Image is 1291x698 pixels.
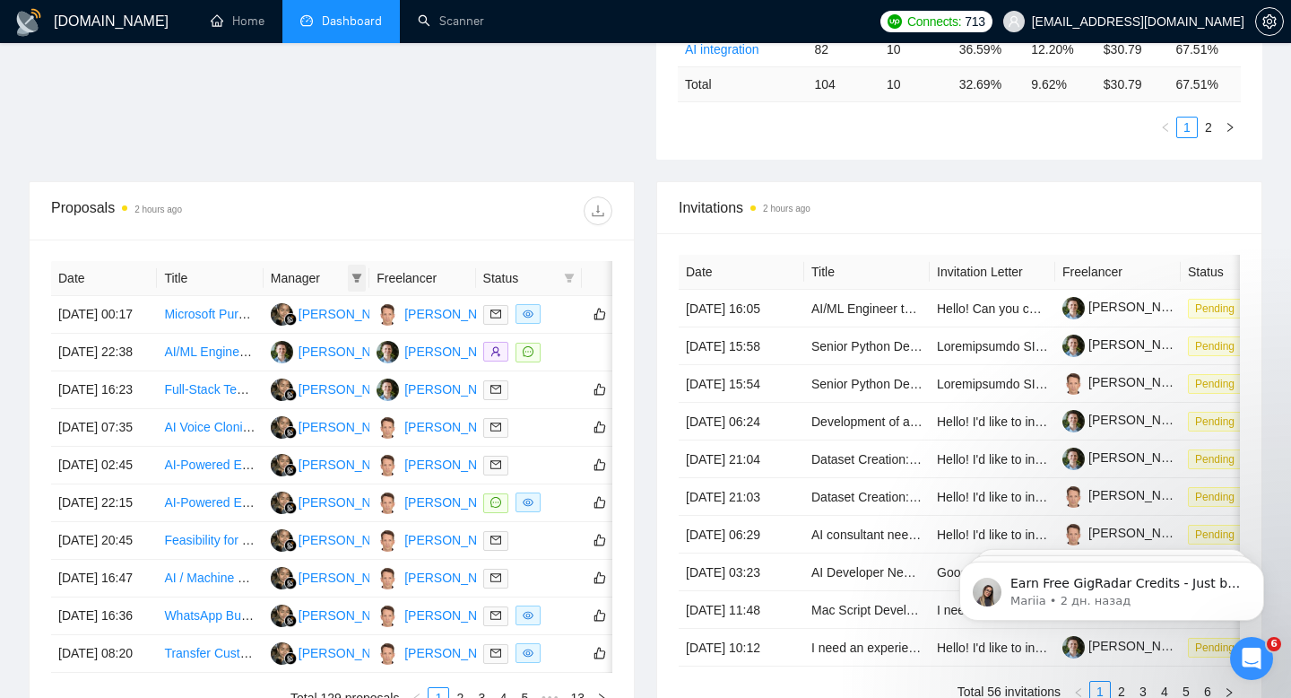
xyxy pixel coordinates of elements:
[1062,375,1191,389] a: [PERSON_NAME]
[369,261,475,296] th: Freelancer
[157,296,263,334] td: Microsoft Purview/Compliance Automation Developer Needed
[589,303,611,325] button: like
[594,495,606,510] span: like
[284,388,297,401] img: gigradar-bm.png
[157,484,263,522] td: AI-Powered ERP Assistant: Natural Language to Database Queries & API Commands
[1096,66,1169,101] td: $ 30.79
[1062,335,1085,357] img: c1VrutQuZlatUe1eE_O8Ts6ITK7KY5JFGGloUJXTXI0h5JOaMUv_ZEf5D3nCUu9UmJ
[804,403,930,441] td: Development of a Multi-AI Model Chat Platform
[1219,117,1241,138] li: Next Page
[377,341,399,363] img: OK
[804,255,930,290] th: Title
[811,452,1170,467] a: Dataset Creation: 1,000 Human vs AI Writing Samples in JSONL
[14,8,43,37] img: logo
[1267,637,1281,651] span: 6
[1008,15,1020,28] span: user
[418,13,484,29] a: searchScanner
[264,261,369,296] th: Manager
[404,606,507,625] div: [PERSON_NAME]
[377,645,507,659] a: DG[PERSON_NAME]
[271,492,293,514] img: PN
[1225,122,1235,133] span: right
[1188,338,1249,353] a: Pending
[1198,117,1219,138] li: 2
[51,522,157,560] td: [DATE] 20:45
[299,342,402,362] div: [PERSON_NAME]
[594,382,606,397] span: like
[157,409,263,447] td: AI Voice Cloning & Video Lip-Sync Developer (Software + Sound Engineering)
[164,533,592,547] a: Feasibility for an audio AI agent to pull customer feedback into local business
[404,455,507,475] div: [PERSON_NAME]
[1155,117,1176,138] button: left
[299,380,402,399] div: [PERSON_NAME]
[271,454,293,476] img: PN
[271,567,293,589] img: PN
[811,490,1170,504] a: Dataset Creation: 1,000 Human vs AI Writing Samples in JSONL
[1062,488,1191,502] a: [PERSON_NAME]
[1188,487,1242,507] span: Pending
[589,454,611,476] button: like
[685,42,759,57] a: AI integration
[164,382,429,397] a: Full-Stack Team to Build Pool Services Platform
[1188,640,1249,654] a: Pending
[1062,413,1191,427] a: [PERSON_NAME]
[271,381,402,396] a: PN[PERSON_NAME]
[952,31,1025,66] td: 36.59%
[584,196,612,225] button: download
[271,306,402,320] a: PN[PERSON_NAME]
[879,31,952,66] td: 10
[157,334,263,371] td: AI/ML Engineer to Convert DWG or PDF Floor Plans into JSON Schemas
[51,635,157,673] td: [DATE] 08:20
[490,572,501,583] span: mail
[1177,118,1197,137] a: 1
[299,643,402,663] div: [PERSON_NAME]
[271,645,402,659] a: PN[PERSON_NAME]
[404,530,507,550] div: [PERSON_NAME]
[1024,66,1096,101] td: 9.62 %
[377,567,399,589] img: DG
[1219,117,1241,138] button: right
[1255,7,1284,36] button: setting
[377,532,507,546] a: DG[PERSON_NAME]
[271,529,293,552] img: PN
[804,591,930,629] td: Mac Script Development for OCR and AI Integration
[594,646,606,660] span: like
[879,66,952,101] td: 10
[594,571,606,585] span: like
[51,409,157,447] td: [DATE] 07:35
[157,371,263,409] td: Full-Stack Team to Build Pool Services Platform
[807,66,879,101] td: 104
[284,502,297,514] img: gigradar-bm.png
[804,629,930,667] td: I need an experienced ai engineer to fine tune a open source llm on conversation data, 100k rows.
[490,346,501,357] span: user-add
[679,290,804,327] td: [DATE] 16:05
[299,493,402,512] div: [PERSON_NAME]
[1073,687,1084,698] span: left
[299,304,402,324] div: [PERSON_NAME]
[804,554,930,591] td: AI Developer Needed for Proposal Auto-Tagging and Draft Generation
[679,255,804,290] th: Date
[284,426,297,439] img: gigradar-bm.png
[1188,451,1249,466] a: Pending
[284,313,297,326] img: gigradar-bm.png
[679,478,804,516] td: [DATE] 21:03
[157,598,263,635] td: WhatsApp Business API Chatbot (LLM Integration, Firebase, Docker)
[490,384,501,395] span: mail
[679,554,804,591] td: [DATE] 03:23
[1255,14,1284,29] a: setting
[1188,489,1249,503] a: Pending
[51,261,157,296] th: Date
[51,196,332,225] div: Proposals
[377,379,399,401] img: OK
[164,495,640,510] a: AI-Powered ERP Assistant: Natural Language to Database Queries & API Commands
[1062,297,1085,319] img: c1VrutQuZlatUe1eE_O8Ts6ITK7KY5JFGGloUJXTXI0h5JOaMUv_ZEf5D3nCUu9UmJ
[51,296,157,334] td: [DATE] 00:17
[1096,31,1169,66] td: $30.79
[1055,255,1181,290] th: Freelancer
[404,380,507,399] div: [PERSON_NAME]
[271,268,344,288] span: Manager
[679,196,1240,219] span: Invitations
[271,303,293,326] img: PN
